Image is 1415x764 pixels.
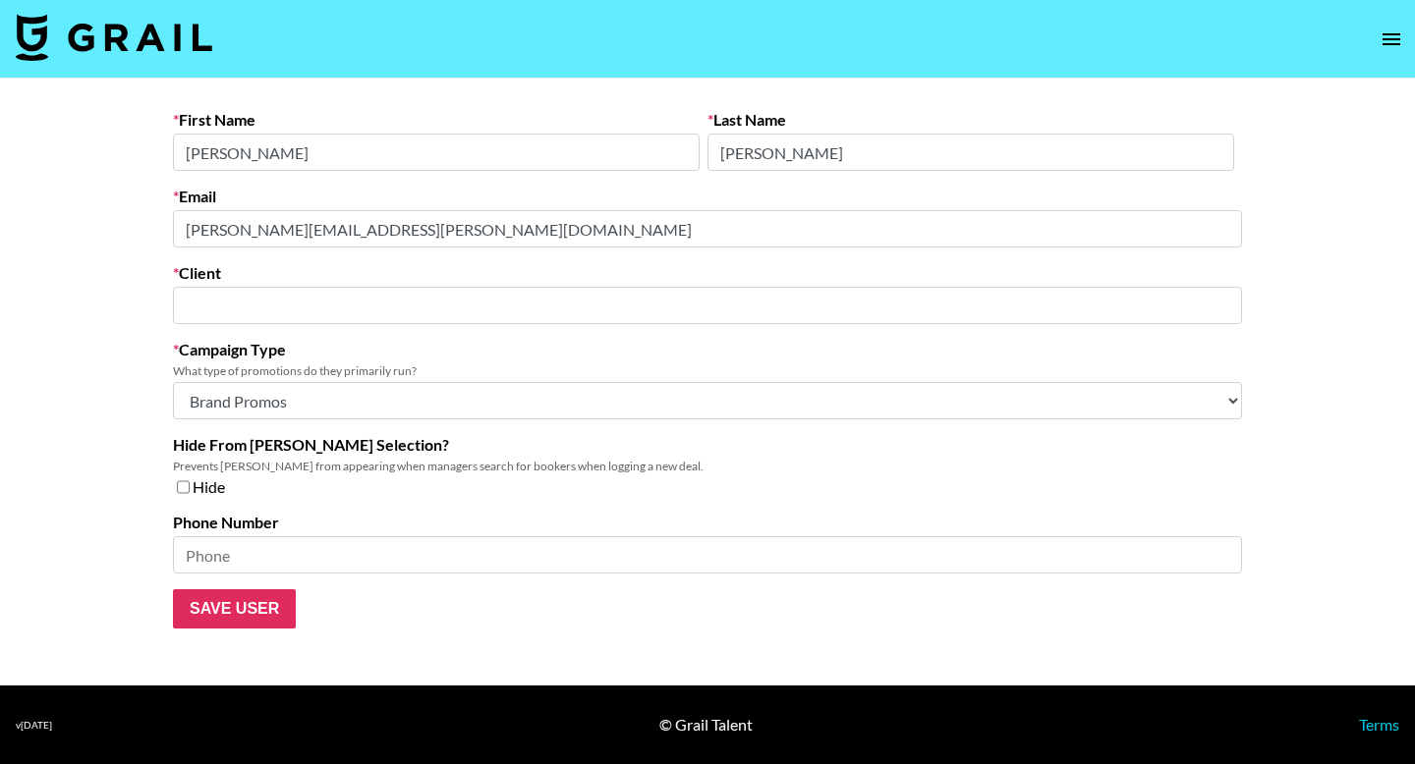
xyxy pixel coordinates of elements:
[173,187,1242,206] label: Email
[173,363,1242,378] div: What type of promotions do they primarily run?
[173,435,1242,455] label: Hide From [PERSON_NAME] Selection?
[173,589,296,628] input: Save User
[173,134,700,171] input: First Name
[16,719,52,732] div: v [DATE]
[173,210,1242,247] input: Email
[16,14,212,61] img: Grail Talent
[173,513,1242,532] label: Phone Number
[173,459,1242,473] div: Prevents [PERSON_NAME] from appearing when managers search for bookers when logging a new deal.
[1359,715,1399,734] a: Terms
[193,477,225,497] span: Hide
[173,263,1242,283] label: Client
[173,340,1242,359] label: Campaign Type
[1372,20,1411,59] button: open drawer
[173,110,700,130] label: First Name
[659,715,753,735] div: © Grail Talent
[707,134,1234,171] input: Last Name
[707,110,1234,130] label: Last Name
[173,536,1242,573] input: Phone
